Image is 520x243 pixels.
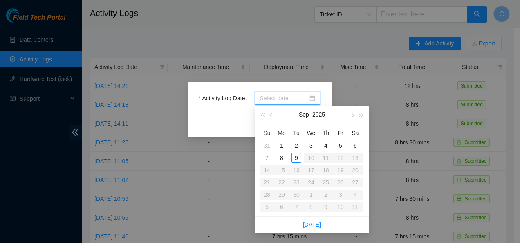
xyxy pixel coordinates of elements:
th: Tu [289,126,304,139]
td: 2025-09-04 [318,139,333,152]
td: 2025-09-02 [289,139,304,152]
div: 4 [321,141,331,151]
th: Th [318,126,333,139]
td: 2025-09-05 [333,139,348,152]
button: Sep [299,106,309,123]
button: 2025 [312,106,325,123]
div: 6 [350,141,360,151]
td: 2025-09-09 [289,152,304,164]
td: 2025-09-07 [260,152,274,164]
td: 2025-09-03 [304,139,318,152]
th: Fr [333,126,348,139]
td: 2025-09-08 [274,152,289,164]
td: 2025-09-06 [348,139,363,152]
th: We [304,126,318,139]
div: 8 [277,153,287,163]
label: Activity Log Date [198,92,251,105]
input: Activity Log Date [260,94,308,103]
th: Mo [274,126,289,139]
th: Su [260,126,274,139]
div: 5 [336,141,345,151]
div: 1 [277,141,287,151]
div: 31 [262,141,272,151]
div: 2 [291,141,301,151]
th: Sa [348,126,363,139]
a: [DATE] [303,221,321,228]
div: 3 [306,141,316,151]
td: 2025-09-01 [274,139,289,152]
div: 7 [262,153,272,163]
div: 9 [291,153,301,163]
td: 2025-08-31 [260,139,274,152]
